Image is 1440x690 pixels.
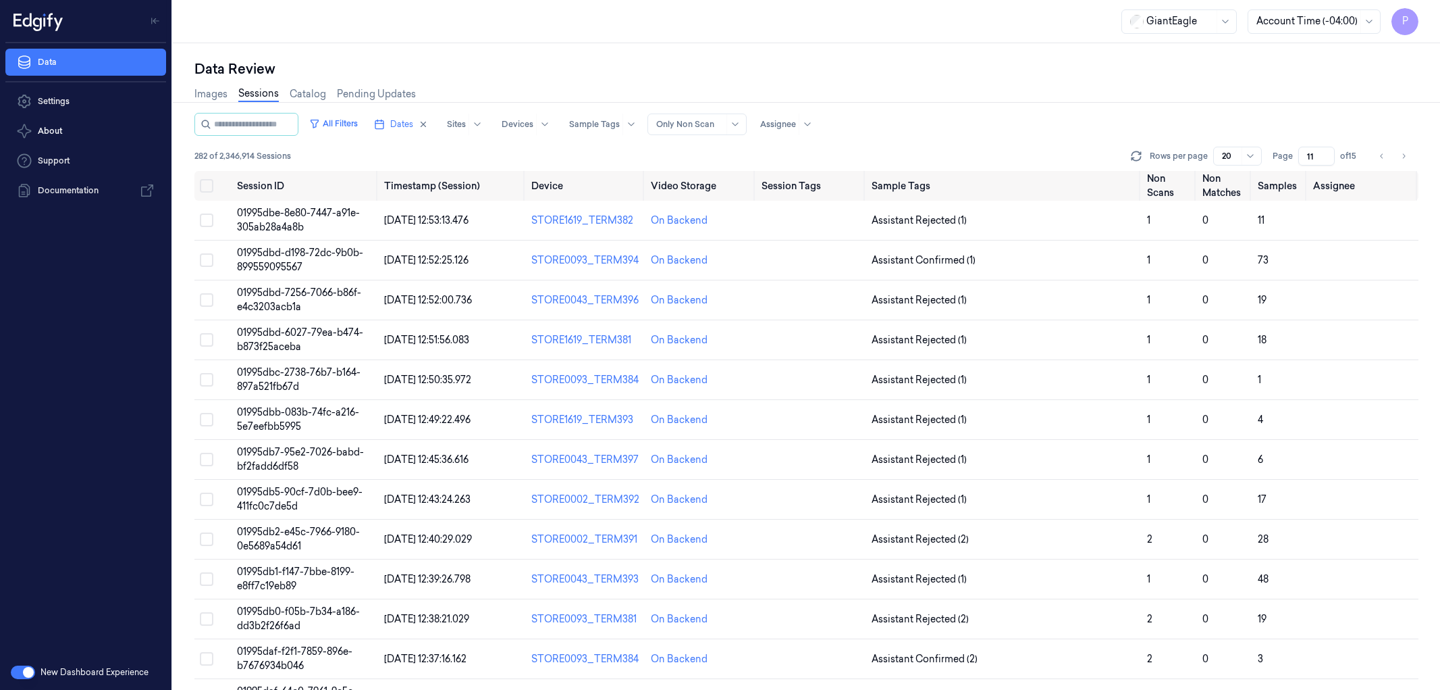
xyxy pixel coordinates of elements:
[5,88,166,115] a: Settings
[1150,150,1208,162] p: Rows per page
[1147,493,1150,506] span: 1
[200,253,213,267] button: Select row
[384,573,471,585] span: [DATE] 12:39:26.798
[651,214,708,228] div: On Backend
[5,147,166,174] a: Support
[872,453,967,467] span: Assistant Rejected (1)
[369,114,433,135] button: Dates
[200,652,213,666] button: Select row
[645,171,756,201] th: Video Storage
[144,10,166,32] button: Toggle Navigation
[531,214,640,228] div: STORE1619_TERM382
[1147,453,1150,466] span: 1
[384,334,469,346] span: [DATE] 12:51:56.083
[384,374,471,386] span: [DATE] 12:50:35.972
[200,333,213,347] button: Select row
[1258,414,1263,426] span: 4
[1340,150,1362,162] span: of 15
[866,171,1142,201] th: Sample Tags
[1147,573,1150,585] span: 1
[872,652,978,666] span: Assistant Confirmed (2)
[1202,374,1208,386] span: 0
[1258,613,1266,625] span: 19
[1147,294,1150,306] span: 1
[1197,171,1252,201] th: Non Matches
[237,287,361,313] span: 01995dbd-7256-7066-b86f-e4c3203acb1a
[384,653,466,665] span: [DATE] 12:37:16.162
[1258,653,1263,665] span: 3
[872,333,967,347] span: Assistant Rejected (1)
[200,413,213,426] button: Select row
[531,612,640,626] div: STORE0093_TERM381
[237,247,363,273] span: 01995dbd-d198-72dc-9b0b-899559095567
[1258,254,1269,266] span: 73
[1258,493,1266,506] span: 17
[1258,294,1266,306] span: 19
[531,333,640,347] div: STORE1619_TERM381
[1258,573,1269,585] span: 48
[200,373,213,387] button: Select row
[1202,493,1208,506] span: 0
[531,293,640,307] div: STORE0043_TERM396
[200,293,213,307] button: Select row
[756,171,867,201] th: Session Tags
[337,87,416,101] a: Pending Updates
[384,254,469,266] span: [DATE] 12:52:25.126
[1258,334,1266,346] span: 18
[237,526,360,552] span: 01995db2-e45c-7966-9180-0e5689a54d61
[1391,8,1418,35] button: P
[872,493,967,507] span: Assistant Rejected (1)
[531,572,640,587] div: STORE0043_TERM393
[237,645,352,672] span: 01995daf-f2f1-7859-896e-b7676934b046
[1147,414,1150,426] span: 1
[237,326,363,353] span: 01995dbd-6027-79ea-b474-b873f25aceba
[1202,533,1208,545] span: 0
[384,453,469,466] span: [DATE] 12:45:36.616
[651,572,708,587] div: On Backend
[1202,613,1208,625] span: 0
[1258,374,1261,386] span: 1
[384,613,469,625] span: [DATE] 12:38:21.029
[1147,254,1150,266] span: 1
[1202,334,1208,346] span: 0
[1258,533,1269,545] span: 28
[872,533,969,547] span: Assistant Rejected (2)
[1147,374,1150,386] span: 1
[1147,613,1152,625] span: 2
[651,652,708,666] div: On Backend
[237,446,364,472] span: 01995db7-95e2-7026-babd-bf2fadd6df58
[1273,150,1293,162] span: Page
[651,533,708,547] div: On Backend
[651,612,708,626] div: On Backend
[651,493,708,507] div: On Backend
[872,253,976,268] span: Assistant Confirmed (1)
[384,294,472,306] span: [DATE] 12:52:00.736
[872,293,967,307] span: Assistant Rejected (1)
[237,486,363,512] span: 01995db5-90cf-7d0b-bee9-411fc0c7de5d
[1258,214,1264,226] span: 11
[651,333,708,347] div: On Backend
[872,373,967,387] span: Assistant Rejected (1)
[872,214,967,228] span: Assistant Rejected (1)
[1147,533,1152,545] span: 2
[1142,171,1197,201] th: Non Scans
[200,612,213,626] button: Select row
[651,253,708,268] div: On Backend
[1202,414,1208,426] span: 0
[1394,147,1413,166] button: Go to next page
[304,113,363,134] button: All Filters
[1147,214,1150,226] span: 1
[1372,147,1413,166] nav: pagination
[384,533,472,545] span: [DATE] 12:40:29.029
[200,179,213,193] button: Select all
[238,87,279,102] a: Sessions
[872,612,969,626] span: Assistant Rejected (2)
[531,453,640,467] div: STORE0043_TERM397
[651,373,708,387] div: On Backend
[651,293,708,307] div: On Backend
[1147,653,1152,665] span: 2
[1202,214,1208,226] span: 0
[200,214,213,227] button: Select row
[1202,294,1208,306] span: 0
[651,453,708,467] div: On Backend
